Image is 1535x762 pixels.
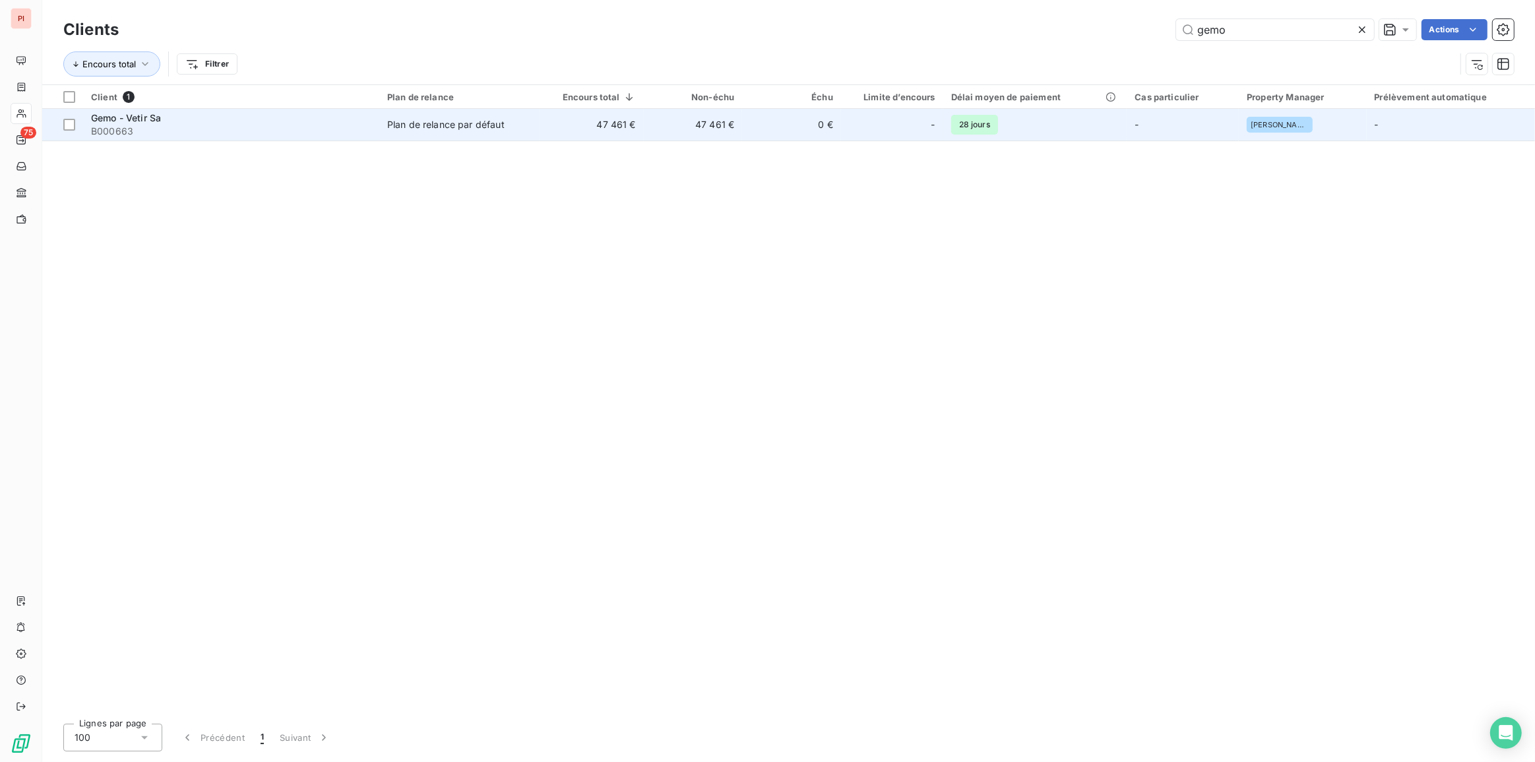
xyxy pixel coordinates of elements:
div: Encours total [548,92,636,102]
div: Property Manager [1247,92,1358,102]
span: Encours total [82,59,136,69]
span: - [931,118,935,131]
div: PI [11,8,32,29]
span: 75 [20,127,36,139]
span: [PERSON_NAME] [1251,121,1309,129]
button: Suivant [272,724,338,751]
span: - [1135,119,1139,130]
span: - [1375,119,1379,130]
span: 1 [123,91,135,103]
span: 100 [75,731,90,744]
td: 0 € [742,109,841,141]
button: Actions [1422,19,1488,40]
span: Gemo - Vetir Sa [91,112,161,123]
img: Logo LeanPay [11,733,32,754]
div: Prélèvement automatique [1375,92,1527,102]
input: Rechercher [1176,19,1374,40]
button: Filtrer [177,53,237,75]
span: Client [91,92,117,102]
span: B000663 [91,125,371,138]
span: 1 [261,731,264,744]
span: 28 jours [951,115,998,135]
button: Encours total [63,51,160,77]
div: Délai moyen de paiement [951,92,1119,102]
div: Cas particulier [1135,92,1231,102]
button: Précédent [173,724,253,751]
div: Plan de relance par défaut [387,118,505,131]
div: Limite d’encours [849,92,935,102]
button: 1 [253,724,272,751]
div: Plan de relance [387,92,532,102]
div: Non-échu [652,92,735,102]
div: Échu [750,92,833,102]
div: Open Intercom Messenger [1490,717,1522,749]
td: 47 461 € [644,109,743,141]
td: 47 461 € [540,109,644,141]
h3: Clients [63,18,119,42]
